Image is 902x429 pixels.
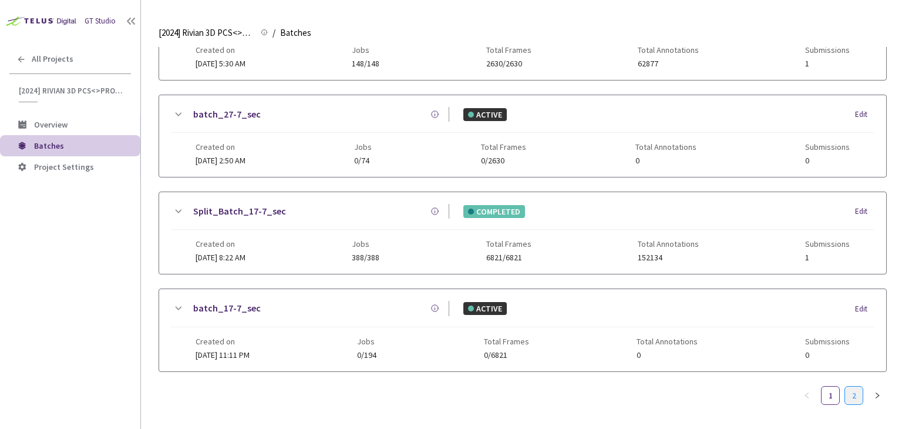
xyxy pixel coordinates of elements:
span: All Projects [32,54,73,64]
span: 152134 [638,253,699,262]
span: Jobs [352,239,379,249]
span: 0/2630 [481,156,526,165]
span: Jobs [354,142,372,152]
div: ACTIVE [463,108,507,121]
span: [DATE] 11:11 PM [196,350,250,360]
a: 1 [822,387,839,404]
span: 0 [635,156,696,165]
a: batch_17-7_sec [193,301,261,316]
span: [DATE] 2:50 AM [196,155,245,166]
span: [DATE] 8:22 AM [196,252,245,263]
div: Edit [855,206,874,217]
span: Total Frames [486,45,531,55]
span: Total Frames [484,337,529,346]
div: COMPLETED [463,205,525,218]
span: Created on [196,239,245,249]
span: 1 [805,253,850,262]
span: [2024] Rivian 3D PCS<>Production [19,86,124,96]
span: 0 [805,156,850,165]
span: 0/6821 [484,351,529,360]
a: 2 [845,387,863,404]
div: Split_Batch_17-7_secCOMPLETEDEditCreated on[DATE] 8:22 AMJobs388/388Total Frames6821/6821Total An... [159,192,886,274]
span: 0 [637,351,698,360]
span: 0/194 [357,351,376,360]
span: Submissions [805,239,850,249]
a: Split_Batch_17-7_sec [193,204,286,219]
li: / [272,26,275,40]
span: left [803,392,810,399]
span: Batches [280,26,311,40]
button: right [868,386,887,405]
span: 62877 [638,59,699,68]
span: Created on [196,142,245,152]
span: Submissions [805,142,850,152]
li: 1 [821,386,840,405]
span: Total Annotations [638,45,699,55]
span: Submissions [805,45,850,55]
li: 2 [844,386,863,405]
span: 148/148 [352,59,379,68]
span: Created on [196,337,250,346]
span: [DATE] 5:30 AM [196,58,245,69]
span: 388/388 [352,253,379,262]
span: 6821/6821 [486,253,531,262]
span: Total Annotations [637,337,698,346]
span: right [874,392,881,399]
span: [2024] Rivian 3D PCS<>Production [159,26,254,40]
span: Overview [34,119,68,130]
a: batch_27-7_sec [193,107,261,122]
li: Next Page [868,386,887,405]
div: Edit [855,303,874,315]
span: Total Annotations [635,142,696,152]
div: batch_17-7_secACTIVEEditCreated on[DATE] 11:11 PMJobs0/194Total Frames0/6821Total Annotations0Sub... [159,289,886,371]
span: Batches [34,140,64,151]
button: left [797,386,816,405]
span: 1 [805,59,850,68]
span: Created on [196,45,245,55]
div: ACTIVE [463,302,507,315]
li: Previous Page [797,386,816,405]
div: GT Studio [85,15,116,27]
span: Total Frames [481,142,526,152]
div: batch_27-7_secACTIVEEditCreated on[DATE] 2:50 AMJobs0/74Total Frames0/2630Total Annotations0Submi... [159,95,886,177]
span: Total Annotations [638,239,699,249]
span: 0/74 [354,156,372,165]
div: Edit [855,109,874,120]
span: 0 [805,351,850,360]
span: Jobs [357,337,376,346]
span: 2630/2630 [486,59,531,68]
span: Project Settings [34,162,94,172]
span: Submissions [805,337,850,346]
span: Total Frames [486,239,531,249]
span: Jobs [352,45,379,55]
